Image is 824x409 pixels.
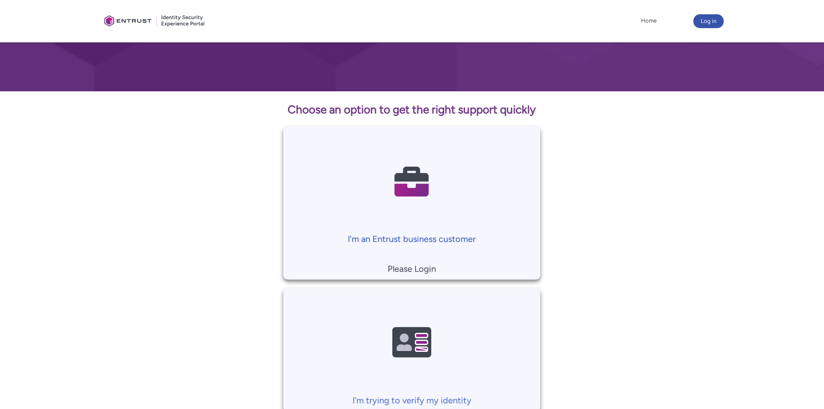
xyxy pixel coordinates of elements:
button: Log in [693,14,724,28]
p: Choose an option to get the right support quickly [141,101,683,118]
a: I'm an Entrust business customer [283,126,540,245]
a: Home [639,14,659,27]
p: Please Login [288,262,536,275]
img: Contact Support [371,296,453,390]
p: I'm trying to verify my identity [288,394,536,407]
p: I'm an Entrust business customer [288,232,536,245]
img: Contact Support [371,135,453,228]
a: I'm trying to verify my identity [283,288,540,407]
